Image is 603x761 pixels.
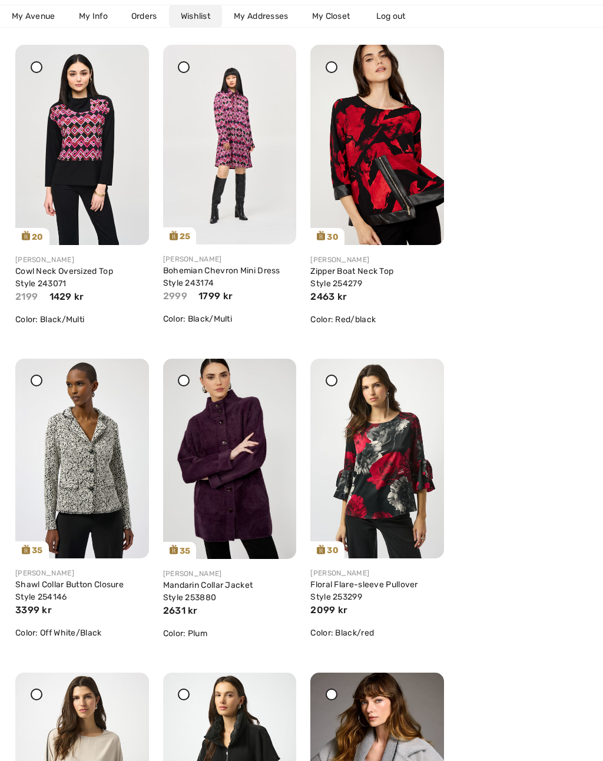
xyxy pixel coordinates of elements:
[15,580,124,602] a: Shawl Collar Button Closure Style 254146
[163,359,297,559] a: 35
[310,359,444,558] img: joseph-ribkoff-tops-black-red_253299_2_08bd_search.jpg
[163,254,297,264] div: [PERSON_NAME]
[120,5,169,27] a: Orders
[222,5,300,27] a: My Addresses
[15,604,52,616] span: 3399 kr
[163,45,297,244] img: joseph-ribkoff-dresses-jumpsuits-black-multi_2431741_ee75_search.jpg
[310,580,418,602] a: Floral Flare-sleeve Pullover Style 253299
[198,290,233,302] span: 1799 kr
[163,359,297,559] img: frank-lyman-jackets-blazers-plum_253880a_4_d88f_search.jpg
[163,605,198,616] span: 2631 kr
[15,291,38,302] span: 2199
[67,5,120,27] a: My Info
[163,266,280,288] a: Bohemian Chevron Mini Dress Style 243174
[169,5,222,27] a: Wishlist
[15,359,149,558] a: 35
[163,568,297,579] div: [PERSON_NAME]
[163,627,297,640] div: Color: Plum
[163,290,187,302] span: 2999
[365,5,429,27] a: Log out
[15,568,149,578] div: [PERSON_NAME]
[49,291,84,302] span: 1429 kr
[310,45,444,245] a: 30
[15,254,149,265] div: [PERSON_NAME]
[300,5,362,27] a: My Closet
[12,10,55,22] span: My Avenue
[163,313,297,325] div: Color: Black/Multi
[310,45,444,245] img: frank-lyman-tops-red-black_254279_4_67ba_search.jpg
[163,580,253,603] a: Mandarin Collar Jacket Style 253880
[310,627,444,639] div: Color: Black/red
[310,604,347,616] span: 2099 kr
[163,45,297,244] a: 25
[310,359,444,558] a: 30
[15,359,149,558] img: joseph-ribkoff-jackets-blazers-off-white-black_254146a_3_a638_search.jpg
[15,45,149,245] a: 20
[310,291,347,302] span: 2463 kr
[15,313,149,326] div: Color: Black/Multi
[15,45,149,245] img: joseph-ribkoff-tops-black-multi_2430711_43b6_search.jpg
[310,266,393,289] a: Zipper Boat Neck Top Style 254279
[310,568,444,578] div: [PERSON_NAME]
[310,313,444,326] div: Color: Red/black
[310,254,444,265] div: [PERSON_NAME]
[15,266,113,289] a: Cowl Neck Oversized Top Style 243071
[15,627,149,639] div: Color: Off White/Black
